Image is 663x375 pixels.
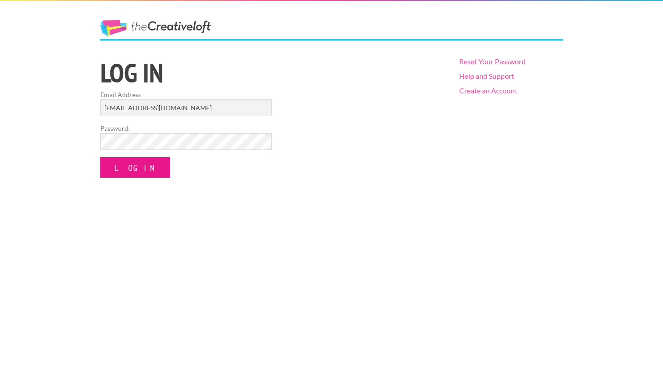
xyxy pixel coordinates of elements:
[459,72,514,80] a: Help and Support
[100,157,170,178] input: Log In
[100,60,444,86] h1: Log in
[100,90,272,99] label: Email Address
[459,57,526,66] a: Reset Your Password
[100,20,211,36] a: The Creative Loft
[459,86,518,95] a: Create an Account
[100,123,272,133] label: Password:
